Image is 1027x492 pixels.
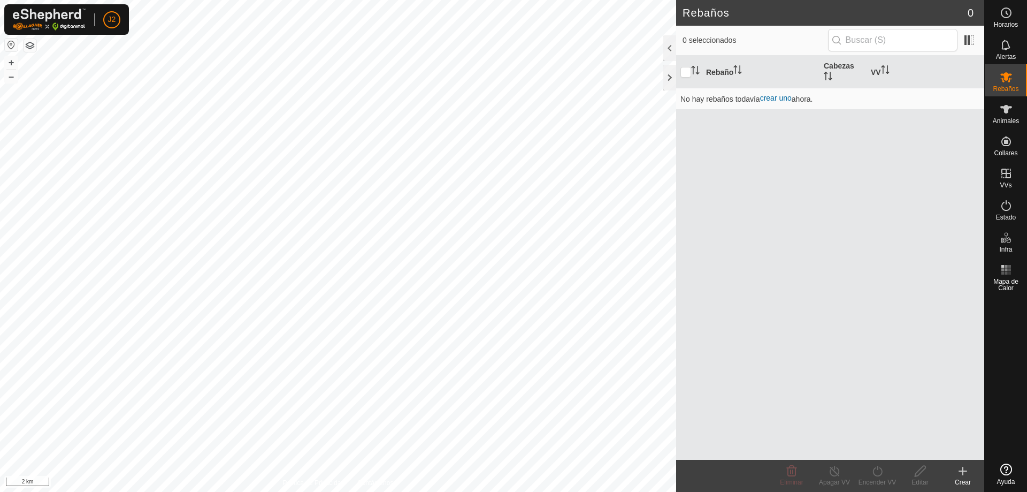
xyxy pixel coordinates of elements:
[792,95,813,103] font: ahora.
[997,478,1015,486] font: Ayuda
[680,95,760,103] font: No hay rebaños todavía
[881,67,890,75] p-sorticon: Activar para ordenar
[968,7,974,19] font: 0
[996,53,1016,60] font: Alertas
[683,7,730,19] font: Rebaños
[760,94,792,102] a: crear uno
[691,67,700,76] p-sorticon: Activar para ordenar
[859,479,896,486] font: Encender VV
[994,149,1017,157] font: Collares
[283,478,344,488] a: Política de Privacidad
[987,278,1024,291] span: Mapa de Calor
[357,479,393,487] font: Contáctenos
[955,479,971,486] font: Crear
[357,478,393,488] a: Contáctenos
[9,57,14,68] font: +
[994,21,1018,28] span: Horarios
[911,479,928,486] font: Editar
[871,67,881,76] font: VV
[733,67,742,75] p-sorticon: Activar para ordenar
[996,214,1016,221] font: Estado
[5,39,18,51] button: Restablecer Mapa
[824,62,854,70] font: Cabezas
[24,39,36,52] button: Capas del Mapa
[985,459,1027,489] a: Ayuda
[993,85,1018,93] font: Rebaños
[108,14,116,25] span: J2
[683,36,736,44] font: 0 seleccionados
[993,117,1019,125] font: Animales
[706,67,733,76] font: Rebaño
[13,9,86,31] img: Logo Gallagher
[999,246,1012,253] font: Infra
[5,70,18,83] button: –
[780,479,803,486] font: Eliminar
[5,56,18,69] button: +
[1000,181,1011,189] font: VVs
[824,73,832,82] p-sorticon: Activar para ordenar
[828,29,957,51] input: Buscar (S)
[819,479,850,486] font: Apagar VV
[283,479,344,487] font: Política de Privacidad
[9,71,14,82] font: –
